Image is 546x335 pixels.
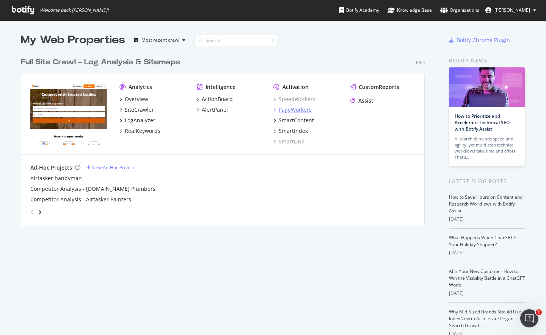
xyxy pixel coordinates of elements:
div: PageWorkers [279,106,312,114]
div: Ad-Hoc Projects [30,164,72,171]
button: Most recent crawl [131,34,188,46]
div: grid [21,48,431,226]
a: Competitor Analysis - [DOMAIN_NAME] Plumbers [30,185,155,193]
div: Botify news [449,56,525,65]
a: Overview [119,95,148,103]
div: [DATE] [449,290,525,297]
a: LogAnalyzer [119,117,155,124]
a: Airtasker handyman [30,175,82,182]
a: SmartLink [273,138,304,145]
div: Intelligence [206,83,235,91]
div: SiteCrawler [125,106,154,114]
div: [DATE] [449,249,525,256]
a: What Happens When ChatGPT Is Your Holiday Shopper? [449,234,518,248]
div: SmartContent [279,117,314,124]
a: How to Prioritize and Accelerate Technical SEO with Botify Assist [455,113,510,132]
span: Winnie Ye [494,7,530,13]
a: SmartIndex [273,127,308,135]
div: angle-left [27,206,37,218]
div: angle-right [37,209,42,216]
div: Full Site Crawl - Log Analysis & Sitemaps [21,57,180,68]
div: Organizations [440,6,479,14]
a: AlertPanel [196,106,228,114]
iframe: Intercom live chat [520,309,538,327]
div: New Ad-Hoc Project [92,164,134,171]
input: Search [195,34,278,47]
a: New Ad-Hoc Project [86,164,134,171]
div: AI search demands speed and agility, yet multi-step technical workflows take time and effort. Tha... [455,136,519,160]
div: Assist [358,97,373,104]
img: How to Prioritize and Accelerate Technical SEO with Botify Assist [449,67,525,107]
a: Assist [350,97,373,104]
span: 1 [536,309,542,315]
div: My Web Properties [21,33,125,48]
div: Most recent crawl [141,38,179,42]
div: LogAnalyzer [125,117,155,124]
button: [PERSON_NAME] [479,4,542,16]
span: Welcome back, [PERSON_NAME] ! [40,7,108,13]
a: Why Mid-Sized Brands Should Use IndexNow to Accelerate Organic Search Growth [449,309,521,329]
a: Competitor Analysis - Airtasker Painters [30,196,131,203]
a: RealKeywords [119,127,160,135]
a: Full Site Crawl - Log Analysis & Sitemaps [21,57,183,68]
div: AlertPanel [202,106,228,114]
div: ActionBoard [202,95,233,103]
a: SiteCrawler [119,106,154,114]
div: Knowledge Base [388,6,432,14]
img: hipages.com.au [30,83,107,145]
a: SpeedWorkers [273,95,315,103]
div: Pro [416,59,425,66]
div: Analytics [129,83,152,91]
div: CustomReports [359,83,399,91]
div: RealKeywords [125,127,160,135]
a: How to Save Hours on Content and Research Workflows with Botify Assist [449,194,522,214]
div: Activation [282,83,309,91]
div: Botify Chrome Plugin [457,36,510,44]
div: Latest Blog Posts [449,177,525,185]
a: PageWorkers [273,106,312,114]
a: SmartContent [273,117,314,124]
a: AI Is Your New Customer: How to Win the Visibility Battle in a ChatGPT World [449,268,525,288]
div: Botify Academy [339,6,379,14]
a: ActionBoard [196,95,233,103]
div: [DATE] [449,216,525,223]
div: Overview [125,95,148,103]
a: CustomReports [350,83,399,91]
div: SmartIndex [279,127,308,135]
a: Botify Chrome Plugin [449,36,510,44]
